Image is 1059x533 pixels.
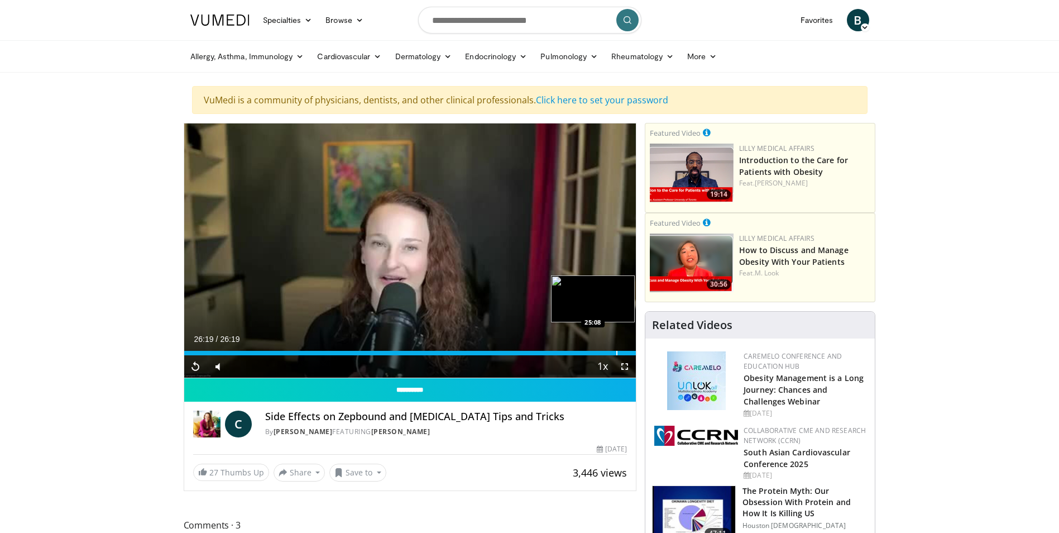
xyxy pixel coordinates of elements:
[739,234,814,243] a: Lilly Medical Affairs
[220,335,239,344] span: 26:19
[744,373,864,407] a: Obesity Management is a Long Journey: Chances and Challenges Webinar
[389,45,459,68] a: Dermatology
[650,144,734,202] img: acc2e291-ced4-4dd5-b17b-d06994da28f3.png.150x105_q85_crop-smart_upscale.png
[742,521,868,530] p: Houston [DEMOGRAPHIC_DATA]
[650,218,701,228] small: Featured Video
[194,335,214,344] span: 26:19
[184,123,636,378] video-js: Video Player
[418,7,641,34] input: Search topics, interventions
[652,318,732,332] h4: Related Videos
[274,427,333,436] a: [PERSON_NAME]
[329,464,386,482] button: Save to
[591,355,614,378] button: Playback Rate
[193,464,269,481] a: 27 Thumbs Up
[744,447,850,469] a: South Asian Cardiovascular Conference 2025
[739,245,849,267] a: How to Discuss and Manage Obesity With Your Patients
[744,351,842,371] a: CaReMeLO Conference and Education Hub
[667,351,726,410] img: 45df64a9-a6de-482c-8a90-ada250f7980c.png.150x105_q85_autocrop_double_scale_upscale_version-0.2.jpg
[371,427,430,436] a: [PERSON_NAME]
[274,464,325,482] button: Share
[184,351,636,355] div: Progress Bar
[265,411,627,423] h4: Side Effects on Zepbound and [MEDICAL_DATA] Tips and Tricks
[184,355,207,378] button: Replay
[744,408,866,418] div: [DATE]
[707,279,731,289] span: 30:56
[190,15,250,26] img: VuMedi Logo
[847,9,869,31] a: B
[319,9,370,31] a: Browse
[225,411,252,437] a: C
[536,94,668,106] a: Click here to set your password
[207,355,229,378] button: Mute
[184,45,311,68] a: Allergy, Asthma, Immunology
[681,45,723,68] a: More
[755,178,808,188] a: [PERSON_NAME]
[742,486,868,519] h3: The Protein Myth: Our Obsession With Protein and How It Is Killing US
[573,466,627,479] span: 3,446 views
[739,144,814,153] a: Lilly Medical Affairs
[650,234,734,292] a: 30:56
[739,268,870,278] div: Feat.
[458,45,534,68] a: Endocrinology
[209,467,218,478] span: 27
[794,9,840,31] a: Favorites
[605,45,681,68] a: Rheumatology
[216,335,218,344] span: /
[650,128,701,138] small: Featured Video
[184,518,637,532] span: Comments 3
[650,144,734,202] a: 19:14
[755,268,779,278] a: M. Look
[534,45,605,68] a: Pulmonology
[265,427,627,437] div: By FEATURING
[597,444,627,454] div: [DATE]
[654,426,738,446] img: a04ee3ba-8487-4636-b0fb-5e8d268f3737.png.150x105_q85_autocrop_double_scale_upscale_version-0.2.png
[551,275,635,322] img: image.jpeg
[739,178,870,188] div: Feat.
[614,355,636,378] button: Fullscreen
[650,234,734,292] img: c98a6a29-1ea0-4bd5-8cf5-4d1e188984a7.png.150x105_q85_crop-smart_upscale.png
[744,470,866,480] div: [DATE]
[739,155,848,177] a: Introduction to the Care for Patients with Obesity
[744,426,866,445] a: Collaborative CME and Research Network (CCRN)
[193,411,221,437] img: Dr. Carolynn Francavilla
[310,45,388,68] a: Cardiovascular
[192,86,868,114] div: VuMedi is a community of physicians, dentists, and other clinical professionals.
[256,9,319,31] a: Specialties
[707,189,731,199] span: 19:14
